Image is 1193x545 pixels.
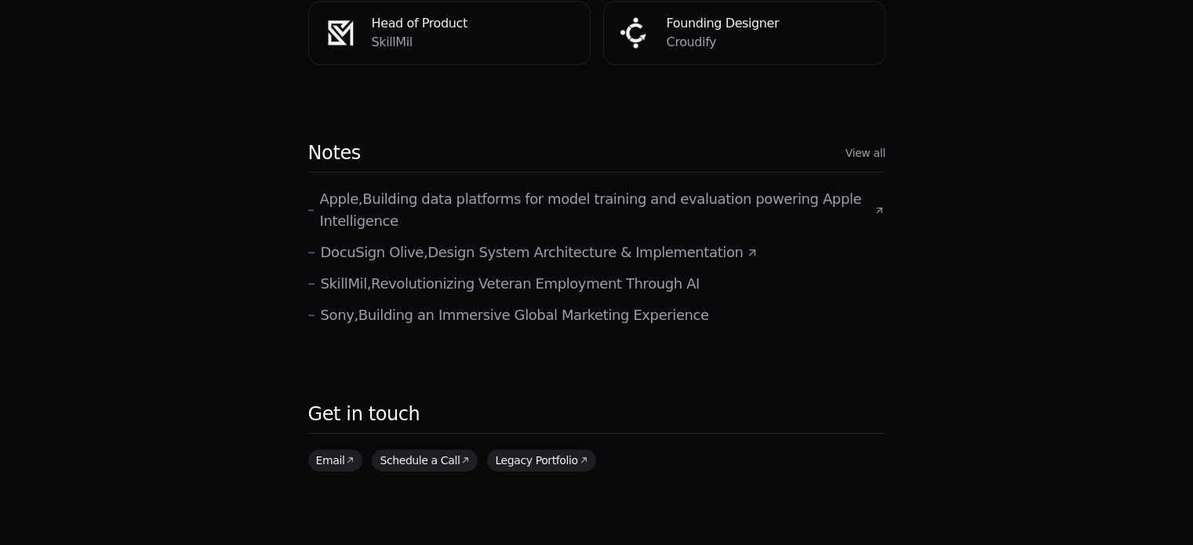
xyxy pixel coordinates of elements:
a: Sony,Building an Immersive Global Marketing Experience [308,304,886,326]
a: Legacy Portfolio [487,449,595,471]
a: SkillMil logoHead of ProductSkillMil [308,1,591,65]
img: Croudify logo [617,14,654,52]
img: SkillMil logo [322,14,359,52]
p: Croudify [667,33,872,52]
p: SkillMil [372,33,577,52]
a: Croudify logoFounding DesignerCroudify [603,1,886,65]
a: SkillMil,Revolutionizing Veteran Employment Through AI [308,273,886,295]
h4: Head of Product [372,14,577,33]
a: View all [846,145,886,161]
a: Apple,Building data platforms for model training and evaluation powering Apple Intelligence [308,188,886,232]
p: SkillMil , Revolutionizing Veteran Employment Through AI [321,273,700,295]
h2: Get in touch [308,401,886,434]
a: Schedule a Call [372,449,478,471]
h4: Founding Designer [667,14,872,33]
h2: Notes [308,140,361,165]
a: Email [308,449,363,471]
p: Apple , Building data platforms for model training and evaluation powering Apple Intelligence [320,188,871,232]
p: DocuSign Olive , Design System Architecture & Implementation [321,242,744,263]
p: Sony , Building an Immersive Global Marketing Experience [321,304,709,326]
a: DocuSign Olive,Design System Architecture & Implementation [308,242,886,263]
